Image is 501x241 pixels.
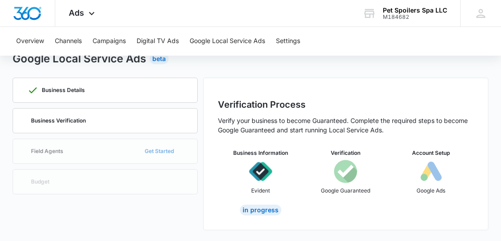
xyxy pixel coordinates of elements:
[417,187,445,195] p: Google Ads
[69,8,84,18] span: Ads
[412,149,450,157] h3: Account Setup
[218,98,474,111] h2: Verification Process
[150,53,168,64] div: Beta
[13,108,198,133] a: Business Verification
[233,149,288,157] h3: Business Information
[190,27,265,56] button: Google Local Service Ads
[55,27,82,56] button: Channels
[383,14,447,20] div: account id
[383,7,447,14] div: account name
[321,187,370,195] p: Google Guaranteed
[276,27,300,56] button: Settings
[137,27,179,56] button: Digital TV Ads
[419,160,443,183] img: icon-googleAds-b.svg
[42,88,85,93] p: Business Details
[331,149,360,157] h3: Verification
[249,160,272,183] img: icon-evident.svg
[218,116,474,135] p: Verify your business to become Guaranteed. Complete the required steps to become Google Guarantee...
[251,187,270,195] p: Evident
[16,27,44,56] button: Overview
[240,205,281,215] div: In Progress
[31,118,86,123] p: Business Verification
[334,160,357,183] img: icon-googleGuaranteed.svg
[13,78,198,103] a: Business Details
[13,51,146,67] h2: Google Local Service Ads
[93,27,126,56] button: Campaigns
